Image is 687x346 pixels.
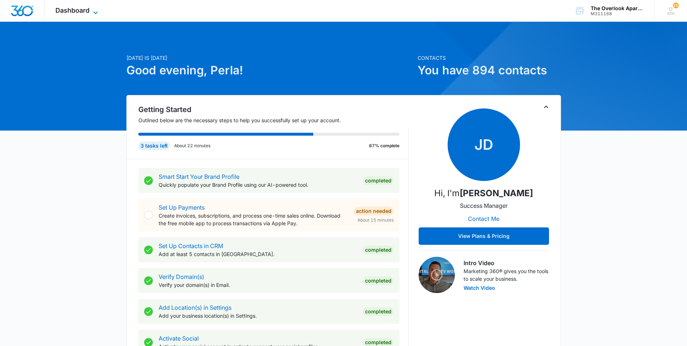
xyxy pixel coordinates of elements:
[591,11,644,16] div: account id
[363,246,394,254] div: Completed
[354,207,394,215] div: Action Needed
[464,285,495,291] button: Watch Video
[419,227,549,245] button: View Plans & Pricing
[460,188,533,198] strong: [PERSON_NAME]
[126,54,413,62] p: [DATE] is [DATE]
[55,7,89,14] span: Dashboard
[159,312,357,320] p: Add your business location(s) in Settings.
[363,276,394,285] div: Completed
[357,217,394,223] span: About 15 minutes
[138,104,409,115] h2: Getting Started
[138,141,170,150] div: 3 tasks left
[159,304,231,311] a: Add Location(s) in Settings
[418,62,561,79] h1: You have 894 contacts
[448,108,520,181] span: JD
[159,250,357,258] p: Add at least 5 contacts in [GEOGRAPHIC_DATA].
[418,54,561,62] p: Contacts
[673,3,679,8] div: notifications count
[464,259,549,267] h3: Intro Video
[126,62,413,79] h1: Good evening, Perla!
[138,116,409,124] p: Outlined below are the necessary steps to help you successfully set up your account.
[159,273,204,280] a: Verify Domain(s)
[461,210,507,227] button: Contact Me
[673,3,679,8] span: 25
[159,212,348,227] p: Create invoices, subscriptions, and process one-time sales online. Download the free mobile app t...
[542,103,550,111] button: Toggle Collapse
[174,143,210,149] p: About 22 minutes
[419,257,455,293] img: Intro Video
[369,143,399,149] p: 67% complete
[159,281,357,289] p: Verify your domain(s) in Email.
[460,201,508,210] p: Success Manager
[363,176,394,185] div: Completed
[159,242,223,250] a: Set Up Contacts in CRM
[159,181,357,189] p: Quickly populate your Brand Profile using our AI-powered tool.
[159,173,239,180] a: Smart Start Your Brand Profile
[159,204,205,211] a: Set Up Payments
[434,187,533,200] p: Hi, I'm
[464,267,549,283] p: Marketing 360® gives you the tools to scale your business.
[363,307,394,316] div: Completed
[591,5,644,11] div: account name
[159,335,199,342] a: Activate Social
